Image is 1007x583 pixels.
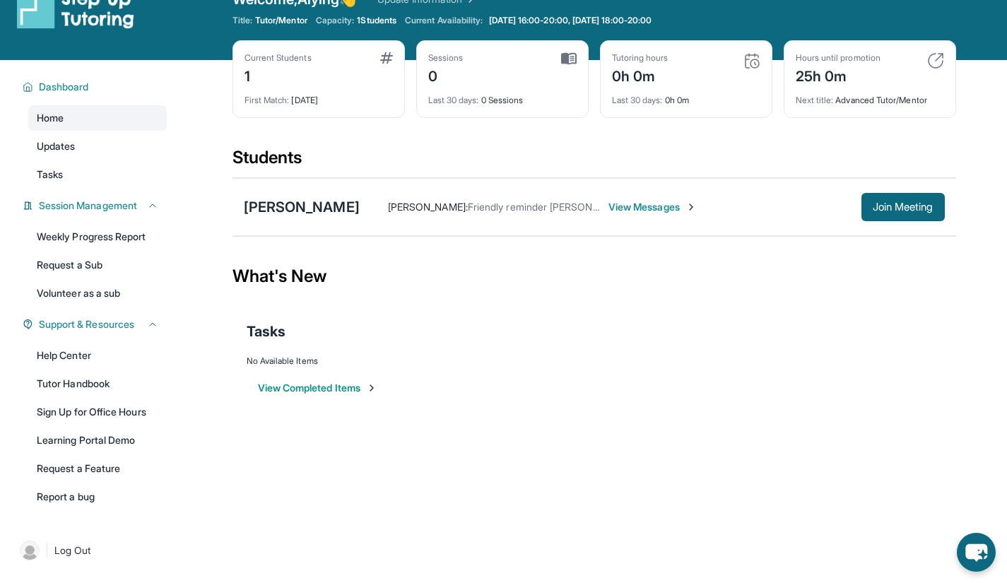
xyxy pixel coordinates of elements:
div: 0h 0m [612,64,669,86]
span: Next title : [796,95,834,105]
span: 1 Students [357,15,396,26]
div: [DATE] [245,86,393,106]
div: 0h 0m [612,86,760,106]
span: Log Out [54,543,91,558]
button: Dashboard [33,80,158,94]
div: 0 [428,64,464,86]
span: Friendly reminder [PERSON_NAME]'s tutoring session is [DATE] at 6pm! [468,201,789,213]
span: Tutor/Mentor [255,15,307,26]
button: Session Management [33,199,158,213]
div: No Available Items [247,355,942,367]
div: Sessions [428,52,464,64]
a: Learning Portal Demo [28,428,167,453]
div: Advanced Tutor/Mentor [796,86,944,106]
span: Title: [232,15,252,26]
button: View Completed Items [258,381,377,395]
div: 25h 0m [796,64,881,86]
div: 0 Sessions [428,86,577,106]
img: card [927,52,944,69]
a: Home [28,105,167,131]
span: [DATE] 16:00-20:00, [DATE] 18:00-20:00 [489,15,652,26]
a: |Log Out [14,535,167,566]
button: chat-button [957,533,996,572]
img: Chevron-Right [685,201,697,213]
div: Tutoring hours [612,52,669,64]
button: Join Meeting [861,193,945,221]
span: Session Management [39,199,137,213]
a: Request a Feature [28,456,167,481]
a: Volunteer as a sub [28,281,167,306]
span: Dashboard [39,80,89,94]
a: Help Center [28,343,167,368]
img: card [743,52,760,69]
img: card [380,52,393,64]
a: Tasks [28,162,167,187]
div: 1 [245,64,312,86]
div: What's New [232,245,956,307]
a: Report a bug [28,484,167,510]
span: Capacity: [316,15,355,26]
span: Last 30 days : [612,95,663,105]
a: Sign Up for Office Hours [28,399,167,425]
a: Updates [28,134,167,159]
span: | [45,542,49,559]
div: Hours until promotion [796,52,881,64]
a: Tutor Handbook [28,371,167,396]
span: Updates [37,139,76,153]
button: Support & Resources [33,317,158,331]
span: Join Meeting [873,203,934,211]
span: Home [37,111,64,125]
span: Tasks [37,167,63,182]
span: Tasks [247,322,285,341]
div: [PERSON_NAME] [244,197,360,217]
span: First Match : [245,95,290,105]
a: Request a Sub [28,252,167,278]
img: user-img [20,541,40,560]
span: [PERSON_NAME] : [388,201,468,213]
a: Weekly Progress Report [28,224,167,249]
span: Current Availability: [405,15,483,26]
span: Support & Resources [39,317,134,331]
div: Current Students [245,52,312,64]
img: card [561,52,577,65]
a: [DATE] 16:00-20:00, [DATE] 18:00-20:00 [486,15,655,26]
span: Last 30 days : [428,95,479,105]
span: View Messages [608,200,697,214]
div: Students [232,146,956,177]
